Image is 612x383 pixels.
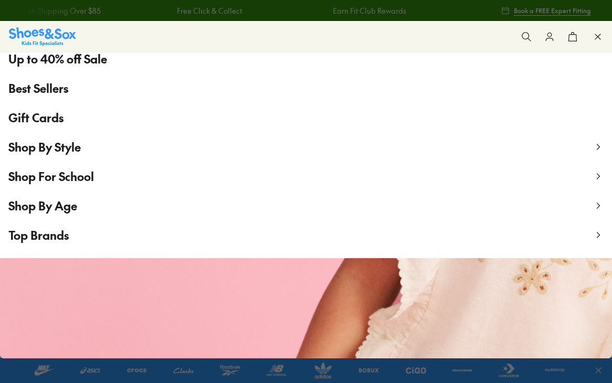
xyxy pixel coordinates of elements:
button: Open gorgias live chat [5,4,37,35]
span: Shop By Style [8,139,81,155]
span: Best Sellers [8,80,68,97]
a: Free Click & Collect [94,5,159,16]
a: Book a FREE Expert Fitting [501,1,591,20]
span: Up to 40% off Sale [8,50,107,68]
span: Book a FREE Expert Fitting [514,6,591,15]
span: Shop For School [8,168,94,184]
span: Gift Cards [8,109,64,126]
span: Top Brands [8,227,69,243]
img: SNS_Logo_Responsive.svg [9,27,76,46]
a: Earn Fit Club Rewards [250,5,323,16]
a: Free Shipping Over $85 [406,5,486,16]
span: Shop By Age [8,198,77,214]
a: Shoes & Sox [9,27,76,46]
